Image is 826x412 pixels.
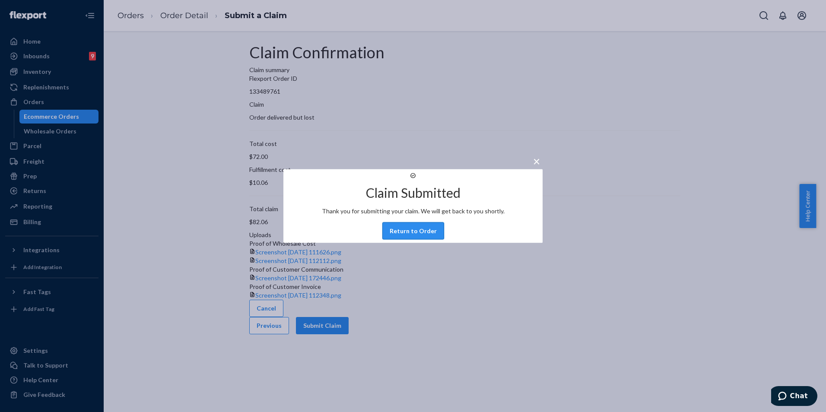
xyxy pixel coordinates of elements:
[366,186,461,200] h2: Claim Submitted
[322,207,505,216] p: Thank you for submitting your claim. We will get back to you shortly.
[771,386,817,408] iframe: Opens a widget where you can chat to one of our agents
[382,222,444,240] button: Return to Order
[533,154,540,168] span: ×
